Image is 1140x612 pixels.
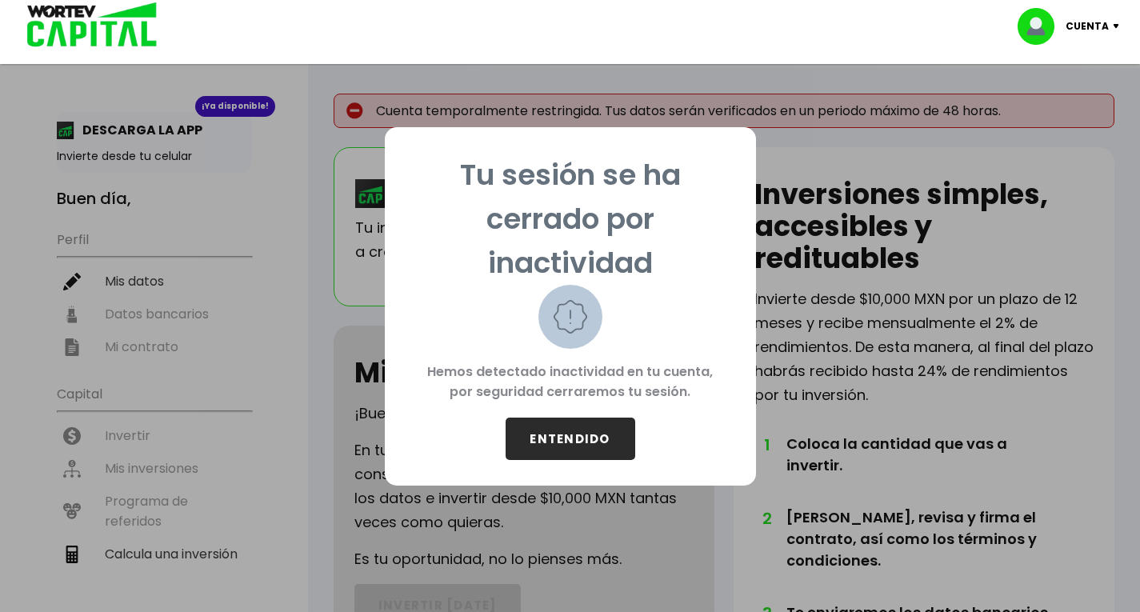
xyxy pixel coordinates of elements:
img: profile-image [1018,8,1066,45]
p: Tu sesión se ha cerrado por inactividad [410,153,730,285]
button: ENTENDIDO [506,418,635,460]
img: icon-down [1109,24,1130,29]
p: Cuenta [1066,14,1109,38]
p: Hemos detectado inactividad en tu cuenta, por seguridad cerraremos tu sesión. [410,349,730,418]
img: warning [538,285,602,349]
